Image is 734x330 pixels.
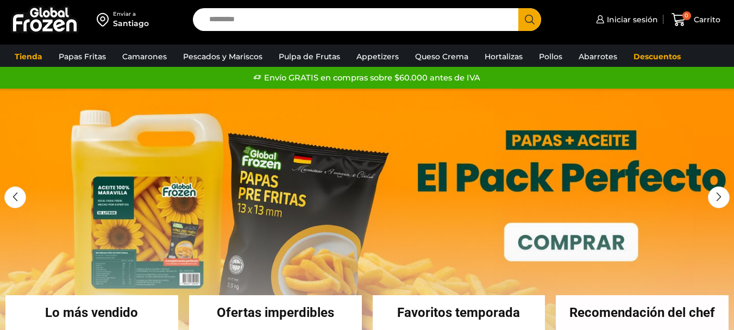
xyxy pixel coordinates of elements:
span: Iniciar sesión [604,14,658,25]
a: Papas Fritas [53,46,111,67]
h2: Recomendación del chef [556,306,729,319]
a: Descuentos [628,46,686,67]
a: Tienda [9,46,48,67]
a: Pollos [534,46,568,67]
a: Appetizers [351,46,404,67]
a: Pescados y Mariscos [178,46,268,67]
span: 0 [682,11,691,20]
div: Enviar a [113,10,149,18]
a: Iniciar sesión [593,9,658,30]
div: Santiago [113,18,149,29]
img: address-field-icon.svg [97,10,113,29]
a: Camarones [117,46,172,67]
a: Hortalizas [479,46,528,67]
h2: Favoritos temporada [373,306,545,319]
h2: Lo más vendido [5,306,178,319]
h2: Ofertas imperdibles [189,306,362,319]
a: Pulpa de Frutas [273,46,346,67]
a: Queso Crema [410,46,474,67]
a: Abarrotes [573,46,623,67]
span: Carrito [691,14,720,25]
div: Previous slide [4,186,26,208]
a: 0 Carrito [669,7,723,33]
div: Next slide [708,186,730,208]
button: Search button [518,8,541,31]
